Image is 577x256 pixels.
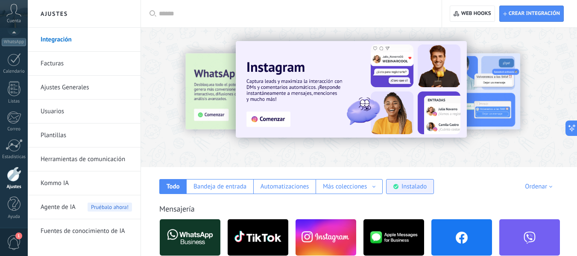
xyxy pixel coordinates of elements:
[167,182,180,191] div: Todo
[28,28,141,52] li: Integración
[15,232,22,239] span: 1
[261,182,309,191] div: Automatizaciones
[41,100,132,124] a: Usuarios
[2,69,26,74] div: Calendario
[41,219,132,243] a: Fuentes de conocimiento de IA
[28,52,141,76] li: Facturas
[401,182,427,191] div: Instalado
[2,184,26,190] div: Ajustes
[41,147,132,171] a: Herramientas de comunicación
[28,147,141,171] li: Herramientas de comunicación
[323,182,367,191] div: Más colecciones
[7,18,21,24] span: Cuenta
[525,182,555,191] div: Ordenar
[28,171,141,195] li: Kommo IA
[193,182,246,191] div: Bandeja de entrada
[28,100,141,124] li: Usuarios
[450,6,495,22] button: Web hooks
[2,99,26,104] div: Listas
[2,127,26,132] div: Correo
[28,76,141,100] li: Ajustes Generales
[159,204,195,214] a: Mensajería
[41,28,132,52] a: Integración
[28,219,141,243] li: Fuentes de conocimiento de IA
[2,154,26,160] div: Estadísticas
[2,38,26,46] div: WhatsApp
[41,124,132,147] a: Plantillas
[461,10,491,17] span: Web hooks
[41,76,132,100] a: Ajustes Generales
[499,6,564,22] button: Crear integración
[41,171,132,195] a: Kommo IA
[28,195,141,219] li: Agente de IA
[236,41,467,138] img: Slide 1
[28,124,141,147] li: Plantillas
[41,195,132,219] a: Agente de IAPruébalo ahora!
[41,195,76,219] span: Agente de IA
[41,52,132,76] a: Facturas
[509,10,560,17] span: Crear integración
[88,203,132,212] span: Pruébalo ahora!
[2,214,26,220] div: Ayuda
